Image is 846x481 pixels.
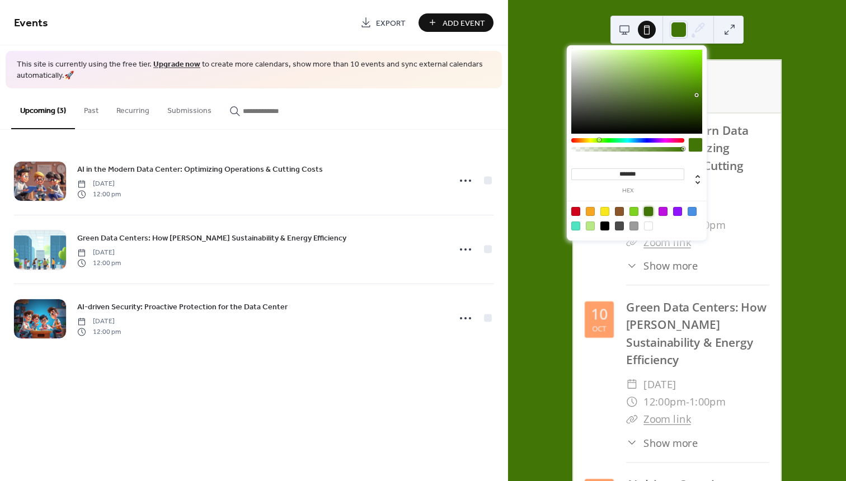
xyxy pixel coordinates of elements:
[77,317,121,327] span: [DATE]
[376,17,406,29] span: Export
[419,13,493,32] button: Add Event
[689,393,726,411] span: 1:00pm
[153,57,200,72] a: Upgrade now
[626,376,638,393] div: ​
[644,207,653,216] div: #417505
[626,258,698,273] button: ​Show more
[77,327,121,337] span: 12:00 pm
[688,207,697,216] div: #4A90E2
[626,300,767,368] a: Green Data Centers: How [PERSON_NAME] Sustainability & Energy Efficiency
[77,189,121,199] span: 12:00 pm
[77,301,288,313] span: AI-driven Security: Proactive Protection for the Data Center
[600,221,609,230] div: #000000
[77,179,121,189] span: [DATE]
[586,207,595,216] div: #F5A623
[571,207,580,216] div: #D0021B
[659,207,668,216] div: #BD10E0
[77,233,346,244] span: Green Data Centers: How [PERSON_NAME] Sustainability & Energy Efficiency
[643,235,691,249] a: Zoom link
[352,13,414,32] a: Export
[77,248,121,258] span: [DATE]
[11,88,75,129] button: Upcoming (3)
[158,88,220,128] button: Submissions
[592,325,607,332] div: Oct
[443,17,485,29] span: Add Event
[629,207,638,216] div: #7ED321
[615,207,624,216] div: #8B572A
[686,393,690,411] span: -
[644,221,653,230] div: #FFFFFF
[77,300,288,313] a: AI-driven Security: Proactive Protection for the Data Center
[615,221,624,230] div: #4A4A4A
[629,221,638,230] div: #9B9B9B
[107,88,158,128] button: Recurring
[600,207,609,216] div: #F8E71C
[77,163,323,176] a: AI in the Modern Data Center: Optimizing Operations & Cutting Costs
[643,258,698,273] span: Show more
[586,221,595,230] div: #B8E986
[643,376,676,393] span: [DATE]
[626,411,638,428] div: ​
[75,88,107,128] button: Past
[17,59,491,81] span: This site is currently using the free tier. to create more calendars, show more than 10 events an...
[673,207,682,216] div: #9013FE
[626,435,638,450] div: ​
[626,233,638,251] div: ​
[591,308,608,322] div: 10
[571,221,580,230] div: #50E3C2
[571,188,684,194] label: hex
[643,435,698,450] span: Show more
[626,393,638,411] div: ​
[643,393,685,411] span: 12:00pm
[77,232,346,244] a: Green Data Centers: How [PERSON_NAME] Sustainability & Energy Efficiency
[77,258,121,268] span: 12:00 pm
[643,412,691,426] a: Zoom link
[626,258,638,273] div: ​
[77,164,323,176] span: AI in the Modern Data Center: Optimizing Operations & Cutting Costs
[14,12,48,34] span: Events
[626,435,698,450] button: ​Show more
[689,216,726,234] span: 1:00pm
